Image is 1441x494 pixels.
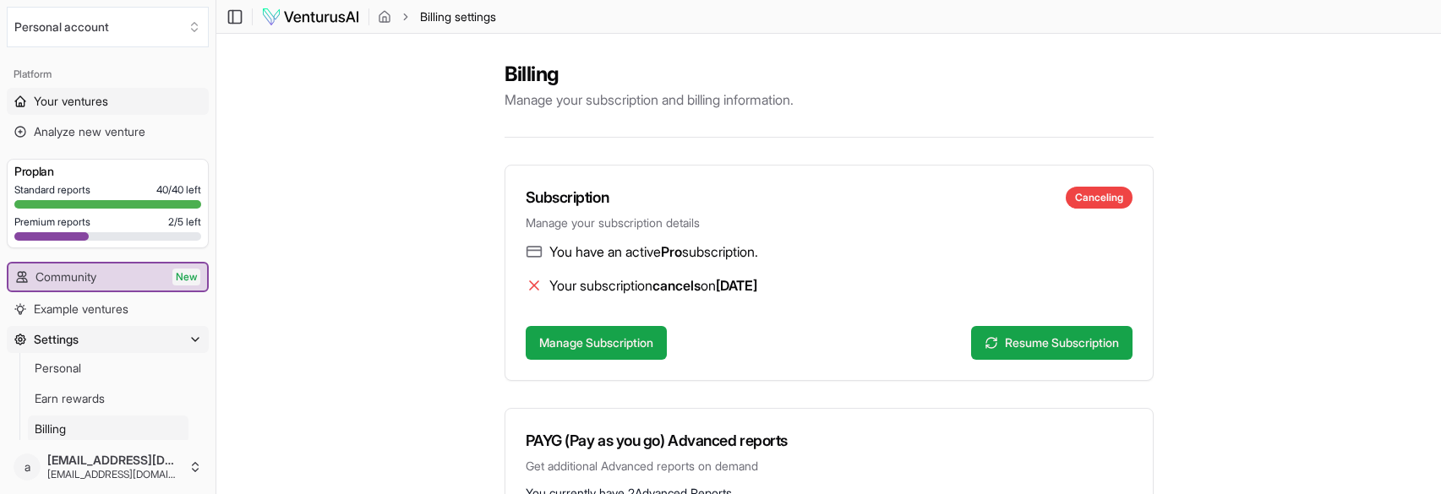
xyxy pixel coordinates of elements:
[652,277,701,294] span: cancels
[28,415,188,442] a: Billing
[28,355,188,382] a: Personal
[34,301,128,318] span: Example ventures
[261,7,360,27] img: logo
[35,269,96,285] span: Community
[7,7,209,47] button: Select an organization
[7,447,209,487] button: a[EMAIL_ADDRESS][DOMAIN_NAME][EMAIL_ADDRESS][DOMAIN_NAME]
[7,88,209,115] a: Your ventures
[34,123,145,140] span: Analyze new venture
[716,277,757,294] span: [DATE]
[1066,187,1133,209] div: Canceling
[168,215,201,229] span: 2 / 5 left
[526,429,1133,453] h3: PAYG (Pay as you go) Advanced reports
[420,8,496,25] span: Billing settings
[14,163,201,180] h3: Pro plan
[35,421,66,437] span: Billing
[682,243,758,260] span: subscription.
[505,61,1154,88] h2: Billing
[549,277,652,294] span: Your subscription
[7,296,209,323] a: Example ventures
[378,8,496,25] nav: breadcrumb
[701,277,716,294] span: on
[549,243,661,260] span: You have an active
[14,215,90,229] span: Premium reports
[661,243,682,260] span: Pro
[8,263,207,290] a: CommunityNew
[7,326,209,353] button: Settings
[7,61,209,88] div: Platform
[35,360,81,377] span: Personal
[47,453,182,468] span: [EMAIL_ADDRESS][DOMAIN_NAME]
[35,390,105,407] span: Earn rewards
[14,453,41,480] span: a
[526,458,1133,475] p: Get additional Advanced reports on demand
[34,331,79,348] span: Settings
[28,385,188,412] a: Earn rewards
[526,326,667,360] button: Manage Subscription
[47,468,182,481] span: [EMAIL_ADDRESS][DOMAIN_NAME]
[526,186,609,209] h3: Subscription
[526,214,1133,231] p: Manage your subscription details
[505,90,1154,110] p: Manage your subscription and billing information.
[971,326,1133,360] button: Resume Subscription
[34,93,108,110] span: Your ventures
[7,118,209,145] a: Analyze new venture
[14,183,90,197] span: Standard reports
[172,269,200,285] span: New
[156,183,201,197] span: 40 / 40 left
